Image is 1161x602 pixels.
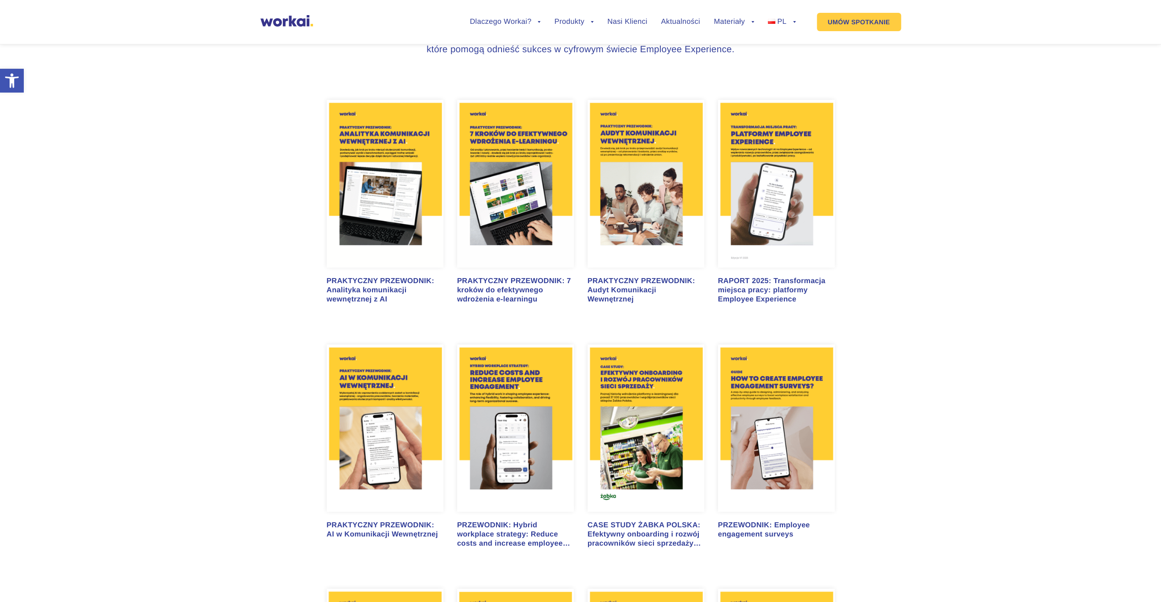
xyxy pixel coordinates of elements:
[777,18,786,26] span: PL
[718,521,835,539] div: PRZEWODNIK: Employee engagement surveys
[450,338,581,560] a: PRZEWODNIK: Hybrid workplace strategy: Reduce costs and increase employee engagement
[457,521,574,548] div: PRZEWODNIK: Hybrid workplace strategy: Reduce costs and increase employee engagement
[718,277,835,304] div: RAPORT 2025: Transformacja miejsca pracy: platformy Employee Experience
[588,521,704,548] div: CASE STUDY ŻABKA POLSKA: Efektywny onboarding i rozwój pracowników sieci sprzedaży Żabka Polska
[581,338,711,560] a: CASE STUDY ŻABKA POLSKA: Efektywny onboarding i rozwój pracowników sieci sprzedaży Żabka Polska
[327,277,443,304] div: PRAKTYCZNY PRZEWODNIK: Analityka komunikacji wewnętrznej z AI
[320,93,450,316] a: PRAKTYCZNY PRZEWODNIK: Analityka komunikacji wewnętrznej z AI
[588,277,704,304] div: PRAKTYCZNY PRZEWODNIK: Audyt Komunikacji Wewnętrznej
[661,18,700,26] a: Aktualności
[457,277,574,304] div: PRAKTYCZNY PRZEWODNIK: 7 kroków do efektywnego wdrożenia e-learningu
[817,13,901,31] a: UMÓW SPOTKANIE
[327,521,443,539] div: PRAKTYCZNY PRZEWODNIK: AI w Komunikacji Wewnętrznej
[450,93,581,316] a: PRAKTYCZNY PRZEWODNIK: 7 kroków do efektywnego wdrożenia e-learningu
[554,18,594,26] a: Produkty
[320,338,450,560] a: PRAKTYCZNY PRZEWODNIK: AI w Komunikacji Wewnętrznej
[470,18,541,26] a: Dlaczego Workai?
[607,18,647,26] a: Nasi Klienci
[711,93,842,316] a: RAPORT 2025: Transformacja miejsca pracy: platformy Employee Experience
[711,338,842,560] a: PRZEWODNIK: Employee engagement surveys
[714,18,754,26] a: Materiały
[581,93,711,316] a: PRAKTYCZNY PRZEWODNIK: Audyt Komunikacji Wewnętrznej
